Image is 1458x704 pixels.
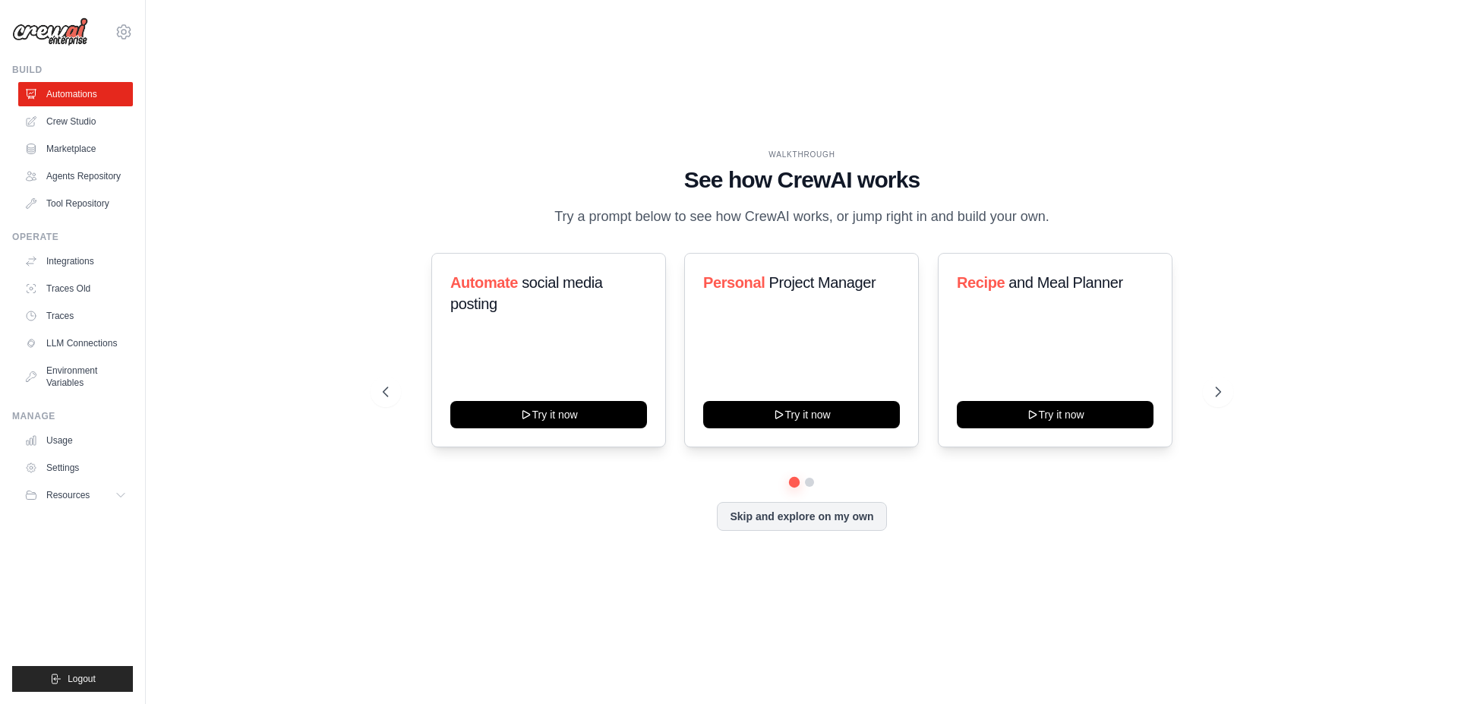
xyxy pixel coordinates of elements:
[1008,274,1122,291] span: and Meal Planner
[450,274,518,291] span: Automate
[383,149,1221,160] div: WALKTHROUGH
[18,276,133,301] a: Traces Old
[12,64,133,76] div: Build
[703,274,765,291] span: Personal
[46,489,90,501] span: Resources
[957,401,1153,428] button: Try it now
[18,164,133,188] a: Agents Repository
[18,358,133,395] a: Environment Variables
[383,166,1221,194] h1: See how CrewAI works
[717,502,886,531] button: Skip and explore on my own
[18,428,133,453] a: Usage
[12,666,133,692] button: Logout
[769,274,876,291] span: Project Manager
[18,137,133,161] a: Marketplace
[18,109,133,134] a: Crew Studio
[450,401,647,428] button: Try it now
[18,483,133,507] button: Resources
[12,231,133,243] div: Operate
[957,274,1005,291] span: Recipe
[12,410,133,422] div: Manage
[547,206,1057,228] p: Try a prompt below to see how CrewAI works, or jump right in and build your own.
[18,191,133,216] a: Tool Repository
[18,456,133,480] a: Settings
[68,673,96,685] span: Logout
[18,82,133,106] a: Automations
[12,17,88,46] img: Logo
[18,304,133,328] a: Traces
[18,249,133,273] a: Integrations
[450,274,603,312] span: social media posting
[703,401,900,428] button: Try it now
[18,331,133,355] a: LLM Connections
